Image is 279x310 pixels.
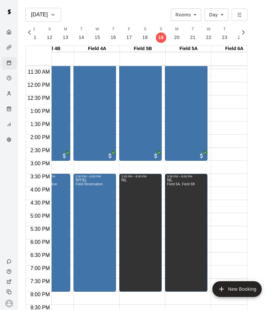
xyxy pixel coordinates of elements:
span: All customers have paid [107,153,113,159]
button: T23 [217,24,233,43]
span: 1:00 PM [29,108,52,114]
button: S18 [137,24,153,43]
span: 3:30 PM [29,174,52,179]
span: Field 5A, Field 5B [167,182,195,186]
span: 12:30 PM [26,95,51,101]
button: S19 [153,24,169,43]
span: M [175,26,178,33]
span: 2:00 PM [29,135,52,140]
span: 12:00 PM [26,82,51,88]
span: All customers have paid [61,153,68,159]
span: 11:30 AM [26,69,52,75]
p: 19 [158,34,164,41]
div: 3:30 PM – 8:00 PM [75,175,114,178]
div: 3:30 PM – 8:00 PM: NL [119,174,162,292]
div: 3:30 PM – 8:00 PM: NYSL [74,174,116,292]
p: 16 [110,34,116,41]
span: W [95,26,99,33]
div: Copy public page link [1,287,18,297]
span: W [207,26,211,33]
button: [DATE] [25,8,61,22]
span: 6:30 PM [29,252,52,258]
span: 6:00 PM [29,239,52,245]
img: Swift logo [3,5,16,18]
button: S12 [42,24,58,43]
h6: [DATE] [31,10,48,19]
p: 13 [63,34,68,41]
span: 4:00 PM [29,187,52,192]
span: T [80,26,83,33]
div: 3:30 PM – 8:00 PM: NL [165,174,207,292]
button: T21 [185,24,201,43]
div: Rooms [171,9,201,21]
span: 4:30 PM [29,200,52,206]
p: 17 [126,34,132,41]
div: Field 5B [120,46,166,52]
p: 11 [31,34,37,41]
span: F [128,26,131,33]
button: W22 [201,24,217,43]
div: 3:30 PM – 8:00 PM [121,175,160,178]
p: 21 [190,34,196,41]
div: Field 4A [74,46,120,52]
span: S [32,26,35,33]
span: T [191,26,194,33]
span: S [144,26,146,33]
span: M [64,26,67,33]
button: S11 [26,24,42,43]
span: 5:30 PM [29,226,52,232]
div: Field 6A [211,46,257,52]
span: T [112,26,115,33]
div: 3:30 PM – 8:00 PM [167,175,205,178]
span: 8:00 PM [29,292,52,297]
span: 2:30 PM [29,148,52,153]
span: 3:00 PM [29,161,52,166]
span: 7:30 PM [29,279,52,284]
button: T16 [105,24,121,43]
span: T [223,26,226,33]
div: Day [205,9,228,21]
p: 15 [95,34,100,41]
p: 23 [222,34,227,41]
button: F17 [121,24,137,43]
p: 14 [79,34,84,41]
span: Field Reservation [75,182,103,186]
span: 1:30 PM [29,121,52,127]
button: T14 [74,24,90,43]
button: M13 [57,24,74,43]
span: S [48,26,51,33]
span: S [160,26,162,33]
a: View public page [1,277,18,287]
div: Field 5A [166,46,211,52]
span: 5:00 PM [29,213,52,219]
p: 18 [142,34,148,41]
span: All customers have paid [153,153,159,159]
p: 12 [47,34,53,41]
p: 20 [174,34,180,41]
a: Contact Us [1,256,18,266]
button: add [212,281,262,297]
span: All customers have paid [198,153,205,159]
button: M20 [169,24,185,43]
p: 24 [238,34,243,41]
button: W15 [90,24,106,43]
span: 7:00 PM [29,265,52,271]
p: 22 [206,34,212,41]
a: Visit help center [1,266,18,277]
button: F24 [233,24,249,43]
